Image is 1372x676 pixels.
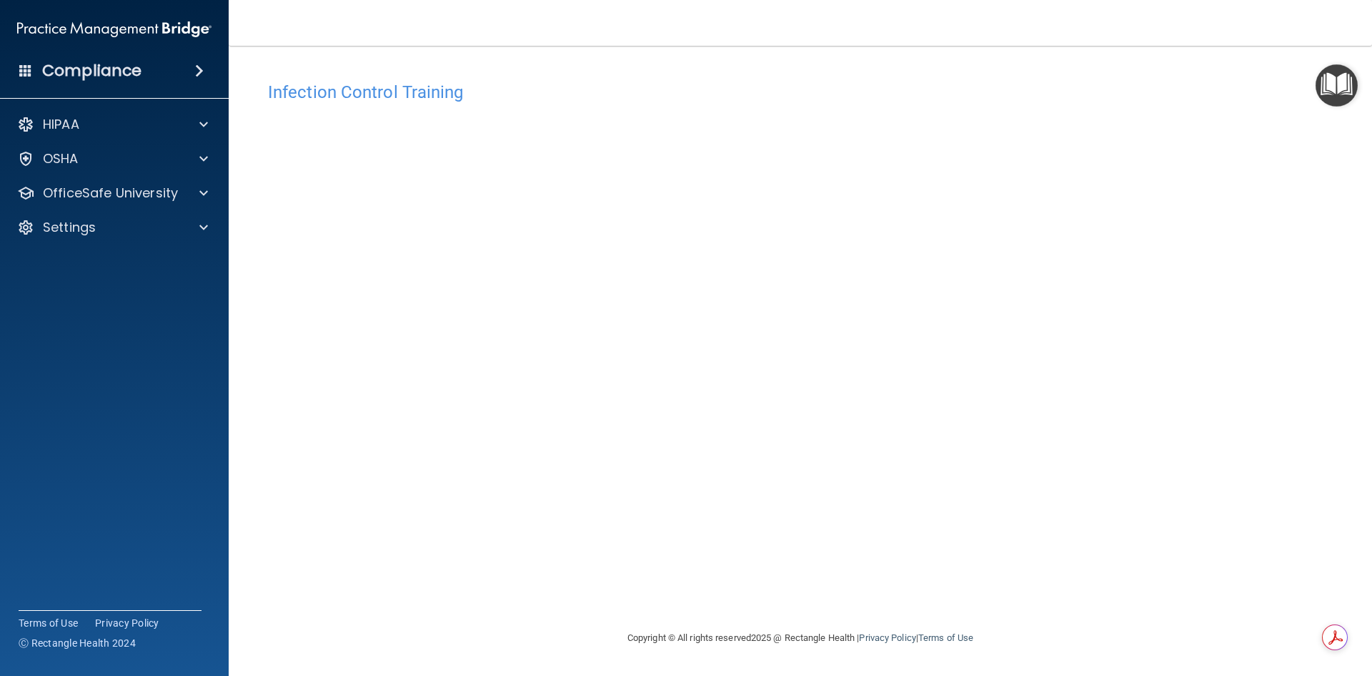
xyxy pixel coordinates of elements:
[43,185,178,202] p: OfficeSafe University
[859,632,915,643] a: Privacy Policy
[19,636,136,650] span: Ⓒ Rectangle Health 2024
[43,150,79,167] p: OSHA
[17,150,208,167] a: OSHA
[17,15,212,44] img: PMB logo
[17,116,208,133] a: HIPAA
[43,219,96,236] p: Settings
[95,616,159,630] a: Privacy Policy
[42,61,141,81] h4: Compliance
[918,632,973,643] a: Terms of Use
[268,83,1333,102] h4: Infection Control Training
[19,616,78,630] a: Terms of Use
[43,116,79,133] p: HIPAA
[268,109,983,549] iframe: infection-control-training
[17,219,208,236] a: Settings
[17,185,208,202] a: OfficeSafe University
[1316,64,1358,107] button: Open Resource Center
[540,615,1061,661] div: Copyright © All rights reserved 2025 @ Rectangle Health | |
